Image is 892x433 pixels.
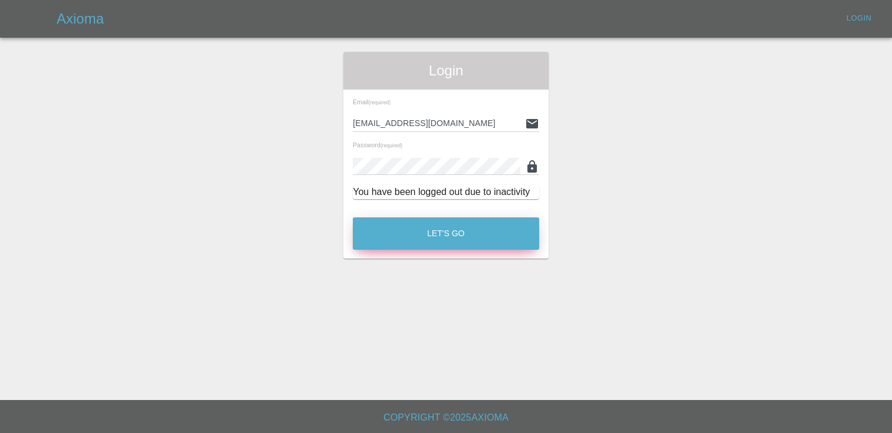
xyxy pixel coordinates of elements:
[381,143,402,148] small: (required)
[353,217,539,250] button: Let's Go
[353,98,391,105] span: Email
[9,409,883,426] h6: Copyright © 2025 Axioma
[353,61,539,80] span: Login
[353,141,402,148] span: Password
[840,9,878,28] a: Login
[369,100,391,105] small: (required)
[57,9,104,28] h5: Axioma
[353,185,539,199] div: You have been logged out due to inactivity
